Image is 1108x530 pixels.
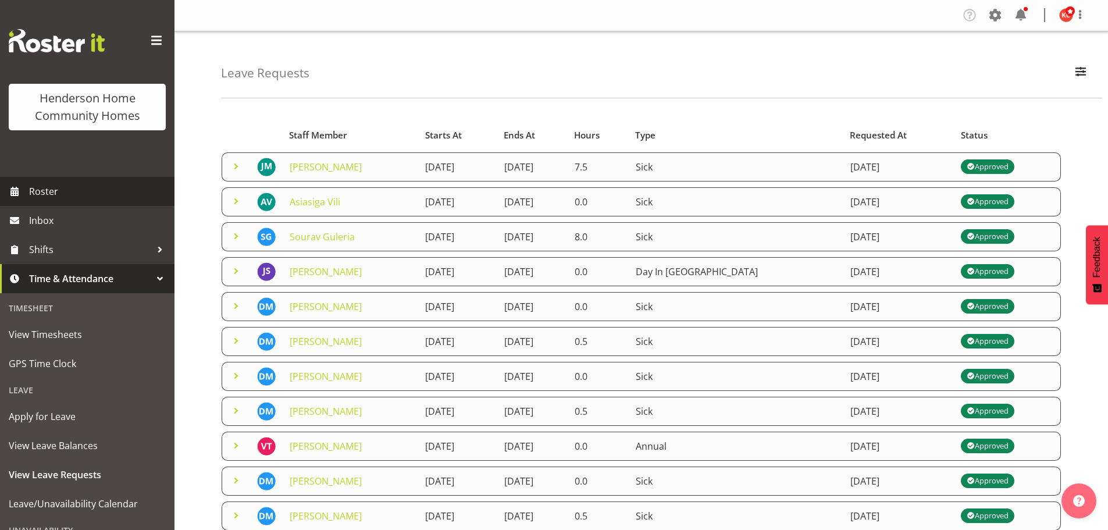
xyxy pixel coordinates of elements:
[290,475,362,488] a: [PERSON_NAME]
[418,292,497,321] td: [DATE]
[629,292,843,321] td: Sick
[629,432,843,461] td: Annual
[418,362,497,391] td: [DATE]
[1059,8,1073,22] img: kirsty-crossley8517.jpg
[967,195,1009,209] div: Approved
[29,183,169,200] span: Roster
[1073,495,1085,507] img: help-xxl-2.png
[568,397,629,426] td: 0.5
[497,467,568,496] td: [DATE]
[418,397,497,426] td: [DATE]
[967,230,1009,244] div: Approved
[290,265,362,278] a: [PERSON_NAME]
[843,187,954,216] td: [DATE]
[568,432,629,461] td: 0.0
[3,460,172,489] a: View Leave Requests
[497,152,568,182] td: [DATE]
[1086,225,1108,304] button: Feedback - Show survey
[629,467,843,496] td: Sick
[967,265,1009,279] div: Approved
[257,297,276,316] img: daniel-marticio8789.jpg
[1068,61,1093,86] button: Filter Employees
[9,408,166,425] span: Apply for Leave
[418,152,497,182] td: [DATE]
[257,262,276,281] img: janeth-sison8531.jpg
[629,327,843,356] td: Sick
[257,158,276,176] img: johanna-molina8557.jpg
[629,362,843,391] td: Sick
[629,222,843,251] td: Sick
[9,355,166,372] span: GPS Time Clock
[290,230,355,243] a: Sourav Guleria
[497,327,568,356] td: [DATE]
[497,397,568,426] td: [DATE]
[497,362,568,391] td: [DATE]
[3,378,172,402] div: Leave
[257,402,276,421] img: daniel-marticio8789.jpg
[629,152,843,182] td: Sick
[629,257,843,286] td: Day In [GEOGRAPHIC_DATA]
[850,129,907,142] span: Requested At
[257,193,276,211] img: asiasiga-vili8528.jpg
[568,152,629,182] td: 7.5
[568,257,629,286] td: 0.0
[257,332,276,351] img: daniel-marticio8789.jpg
[568,292,629,321] td: 0.0
[568,222,629,251] td: 8.0
[257,367,276,386] img: daniel-marticio8789.jpg
[257,507,276,525] img: daniel-marticio8789.jpg
[843,362,954,391] td: [DATE]
[967,404,1009,418] div: Approved
[9,495,166,513] span: Leave/Unavailability Calendar
[967,474,1009,488] div: Approved
[289,129,347,142] span: Staff Member
[3,431,172,460] a: View Leave Balances
[257,437,276,456] img: vanessa-thornley8527.jpg
[9,437,166,454] span: View Leave Balances
[290,335,362,348] a: [PERSON_NAME]
[418,257,497,286] td: [DATE]
[29,241,151,258] span: Shifts
[3,320,172,349] a: View Timesheets
[418,187,497,216] td: [DATE]
[843,257,954,286] td: [DATE]
[3,296,172,320] div: Timesheet
[967,439,1009,453] div: Approved
[629,187,843,216] td: Sick
[967,369,1009,383] div: Approved
[843,327,954,356] td: [DATE]
[635,129,655,142] span: Type
[568,327,629,356] td: 0.5
[497,292,568,321] td: [DATE]
[843,432,954,461] td: [DATE]
[290,161,362,173] a: [PERSON_NAME]
[290,300,362,313] a: [PERSON_NAME]
[418,222,497,251] td: [DATE]
[967,300,1009,314] div: Approved
[961,129,988,142] span: Status
[967,509,1009,523] div: Approved
[221,66,309,80] h4: Leave Requests
[1092,237,1102,278] span: Feedback
[497,222,568,251] td: [DATE]
[290,370,362,383] a: [PERSON_NAME]
[504,129,535,142] span: Ends At
[497,432,568,461] td: [DATE]
[843,222,954,251] td: [DATE]
[3,349,172,378] a: GPS Time Clock
[29,212,169,229] span: Inbox
[9,29,105,52] img: Rosterit website logo
[418,467,497,496] td: [DATE]
[568,467,629,496] td: 0.0
[568,362,629,391] td: 0.0
[257,227,276,246] img: sourav-guleria8540.jpg
[290,405,362,418] a: [PERSON_NAME]
[3,489,172,518] a: Leave/Unavailability Calendar
[629,397,843,426] td: Sick
[967,335,1009,348] div: Approved
[290,195,340,208] a: Asiasiga Vili
[497,187,568,216] td: [DATE]
[257,472,276,490] img: daniel-marticio8789.jpg
[20,90,154,125] div: Henderson Home Community Homes
[29,270,151,287] span: Time & Attendance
